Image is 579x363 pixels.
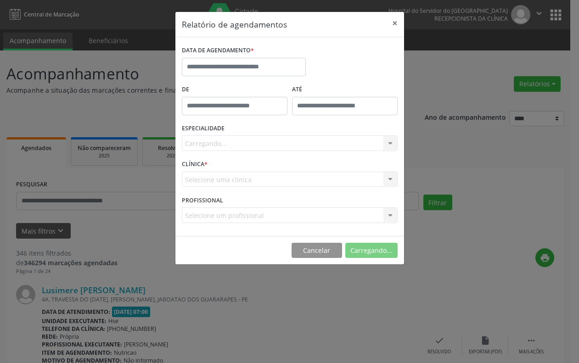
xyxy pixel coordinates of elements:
[292,243,342,258] button: Cancelar
[182,157,208,172] label: CLÍNICA
[182,18,287,30] h5: Relatório de agendamentos
[386,12,404,34] button: Close
[292,83,398,97] label: ATÉ
[182,122,225,136] label: ESPECIALIDADE
[182,44,254,58] label: DATA DE AGENDAMENTO
[182,193,223,207] label: PROFISSIONAL
[345,243,398,258] button: Carregando...
[182,83,287,97] label: De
